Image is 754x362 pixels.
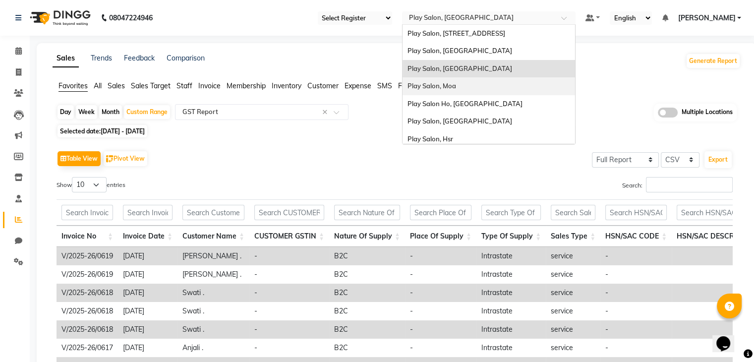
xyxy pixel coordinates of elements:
td: - [600,284,672,302]
td: V/2025-26/0618 [57,302,118,320]
td: Swati . [177,302,249,320]
span: Expense [345,81,371,90]
input: Search Nature Of Supply [334,205,400,220]
div: Week [76,105,97,119]
td: - [600,320,672,339]
td: B2C [329,320,405,339]
td: Intrastate [476,302,546,320]
span: Selected date: [58,125,147,137]
span: Clear all [322,107,331,118]
td: Intrastate [476,284,546,302]
span: Invoice [198,81,221,90]
td: B2C [329,339,405,357]
a: Sales [53,50,79,67]
label: Show entries [57,177,125,192]
td: - [600,339,672,357]
td: - [600,302,672,320]
td: B2C [329,284,405,302]
td: - [249,339,329,357]
td: - [600,265,672,284]
td: - [249,302,329,320]
span: Staff [176,81,192,90]
div: Month [99,105,122,119]
img: logo [25,4,93,32]
span: Forecast [398,81,426,90]
button: Table View [58,151,101,166]
td: Anjali . [177,339,249,357]
td: B2C [329,247,405,265]
span: Play Salon, [GEOGRAPHIC_DATA] [407,117,512,125]
a: Feedback [124,54,155,62]
span: Play Salon, [GEOGRAPHIC_DATA] [407,47,512,55]
span: Play Salon Ho, [GEOGRAPHIC_DATA] [407,100,522,108]
td: Intrastate [476,265,546,284]
td: - [405,265,476,284]
iframe: chat widget [712,322,744,352]
td: service [546,284,600,302]
input: Search Type Of Supply [481,205,541,220]
input: Search Sales Type [551,205,595,220]
td: V/2025-26/0618 [57,320,118,339]
span: Membership [227,81,266,90]
td: [DATE] [118,265,177,284]
span: Play Salon, Hsr [407,135,453,143]
span: Sales Target [131,81,171,90]
td: - [405,302,476,320]
th: Sales Type: activate to sort column ascending [546,226,600,247]
span: Multiple Locations [682,108,733,118]
label: Search: [622,177,733,192]
select: Showentries [72,177,107,192]
td: service [546,339,600,357]
span: Play Salon, [STREET_ADDRESS] [407,29,505,37]
td: Swati . [177,320,249,339]
ng-dropdown-panel: Options list [402,24,576,144]
td: service [546,265,600,284]
div: Day [58,105,74,119]
td: [PERSON_NAME] . [177,247,249,265]
td: V/2025-26/0619 [57,247,118,265]
td: V/2025-26/0619 [57,265,118,284]
span: All [94,81,102,90]
td: [DATE] [118,302,177,320]
a: Comparison [167,54,205,62]
th: Nature Of Supply: activate to sort column ascending [329,226,405,247]
td: Intrastate [476,320,546,339]
td: B2C [329,265,405,284]
input: Search Invoice Date [123,205,173,220]
span: Play Salon, Moa [407,82,456,90]
button: Export [704,151,732,168]
td: - [405,320,476,339]
td: service [546,302,600,320]
th: Customer Name: activate to sort column ascending [177,226,249,247]
span: [DATE] - [DATE] [101,127,145,135]
td: service [546,247,600,265]
input: Search Invoice No [61,205,113,220]
button: Generate Report [687,54,740,68]
td: - [405,284,476,302]
div: Custom Range [124,105,170,119]
td: - [600,247,672,265]
td: [DATE] [118,320,177,339]
th: Invoice Date: activate to sort column ascending [118,226,177,247]
td: - [249,284,329,302]
a: Trends [91,54,112,62]
img: pivot.png [106,155,114,163]
td: - [405,339,476,357]
td: - [249,265,329,284]
td: Intrastate [476,339,546,357]
th: Type Of Supply: activate to sort column ascending [476,226,546,247]
th: Place Of Supply: activate to sort column ascending [405,226,476,247]
span: Favorites [58,81,88,90]
td: service [546,320,600,339]
td: V/2025-26/0617 [57,339,118,357]
input: Search: [646,177,733,192]
span: Customer [307,81,339,90]
th: CUSTOMER GSTIN: activate to sort column ascending [249,226,329,247]
input: Search HSN/SAC CODE [605,205,667,220]
input: Search Place Of Supply [410,205,471,220]
span: Sales [108,81,125,90]
td: [PERSON_NAME] . [177,265,249,284]
td: [DATE] [118,339,177,357]
span: SMS [377,81,392,90]
b: 08047224946 [109,4,153,32]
